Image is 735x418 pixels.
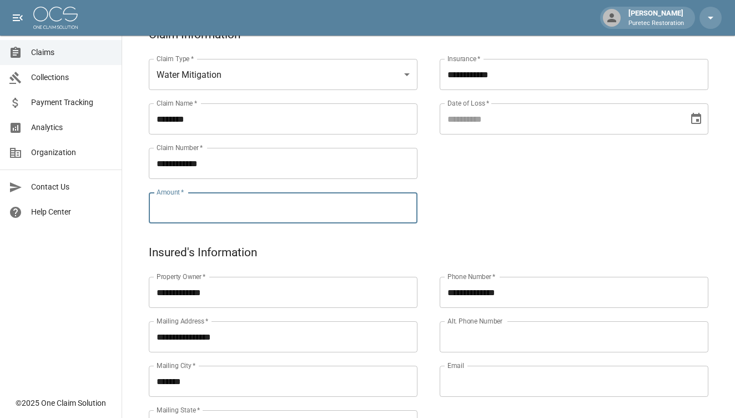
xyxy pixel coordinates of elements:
[33,7,78,29] img: ocs-logo-white-transparent.png
[447,316,502,326] label: Alt. Phone Number
[685,108,707,130] button: Choose date
[624,8,688,28] div: [PERSON_NAME]
[7,7,29,29] button: open drawer
[628,19,684,28] p: Puretec Restoration
[31,147,113,158] span: Organization
[157,272,206,281] label: Property Owner
[157,316,208,326] label: Mailing Address
[31,47,113,58] span: Claims
[31,181,113,193] span: Contact Us
[31,122,113,133] span: Analytics
[447,272,495,281] label: Phone Number
[157,187,184,197] label: Amount
[157,54,194,63] label: Claim Type
[447,54,480,63] label: Insurance
[31,97,113,108] span: Payment Tracking
[31,72,113,83] span: Collections
[16,397,106,409] div: © 2025 One Claim Solution
[157,361,196,370] label: Mailing City
[157,405,200,415] label: Mailing State
[447,98,489,108] label: Date of Loss
[31,206,113,218] span: Help Center
[157,143,203,152] label: Claim Number
[157,98,197,108] label: Claim Name
[447,361,464,370] label: Email
[149,59,417,90] div: Water Mitigation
